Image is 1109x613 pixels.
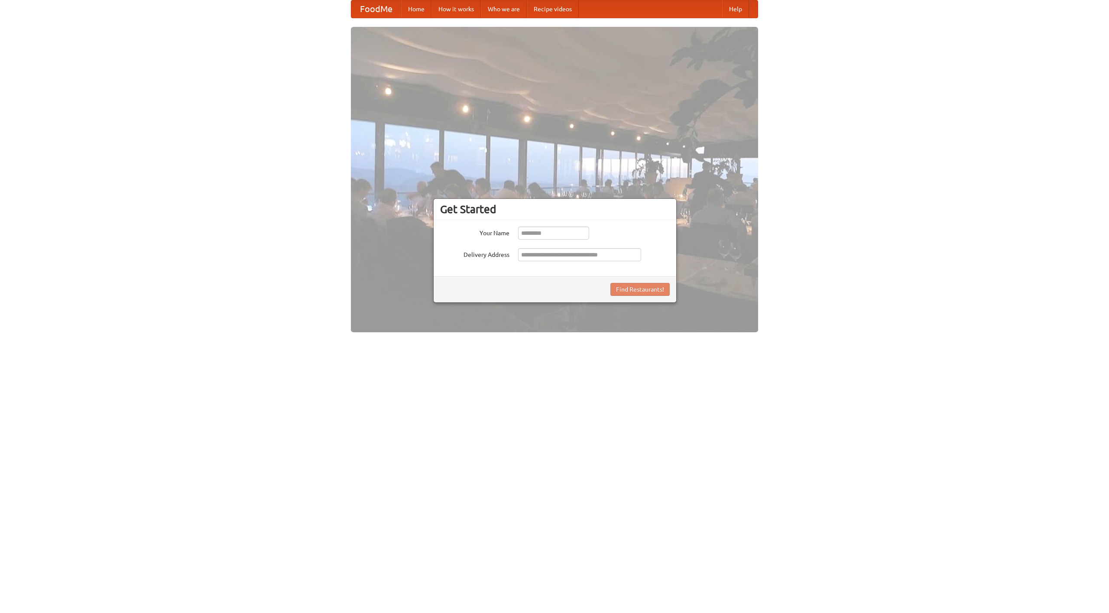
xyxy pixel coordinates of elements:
a: How it works [431,0,481,18]
a: Home [401,0,431,18]
a: Recipe videos [527,0,579,18]
label: Your Name [440,227,509,237]
a: Help [722,0,749,18]
a: Who we are [481,0,527,18]
button: Find Restaurants! [610,283,670,296]
a: FoodMe [351,0,401,18]
label: Delivery Address [440,248,509,259]
h3: Get Started [440,203,670,216]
